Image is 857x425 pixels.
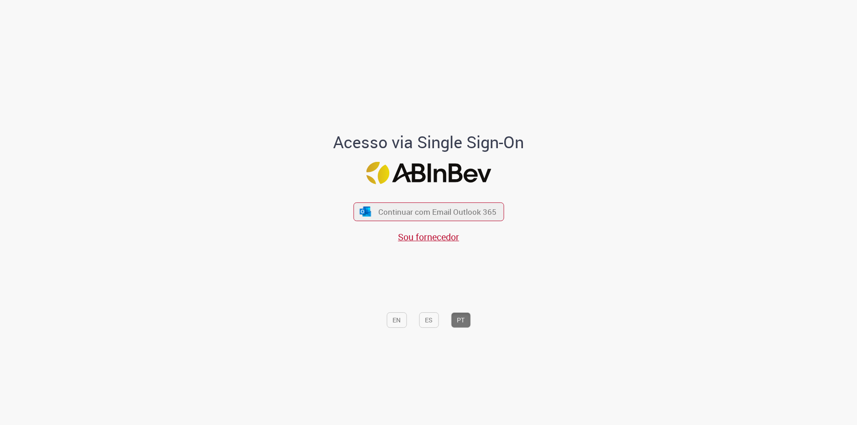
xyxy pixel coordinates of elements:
span: Continuar com Email Outlook 365 [378,207,496,217]
button: PT [451,312,470,328]
a: Sou fornecedor [398,231,459,243]
img: ícone Azure/Microsoft 360 [359,207,372,216]
button: ES [419,312,439,328]
button: ícone Azure/Microsoft 360 Continuar com Email Outlook 365 [353,202,504,221]
h1: Acesso via Single Sign-On [302,133,555,151]
button: EN [387,312,407,328]
img: Logo ABInBev [366,162,491,184]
